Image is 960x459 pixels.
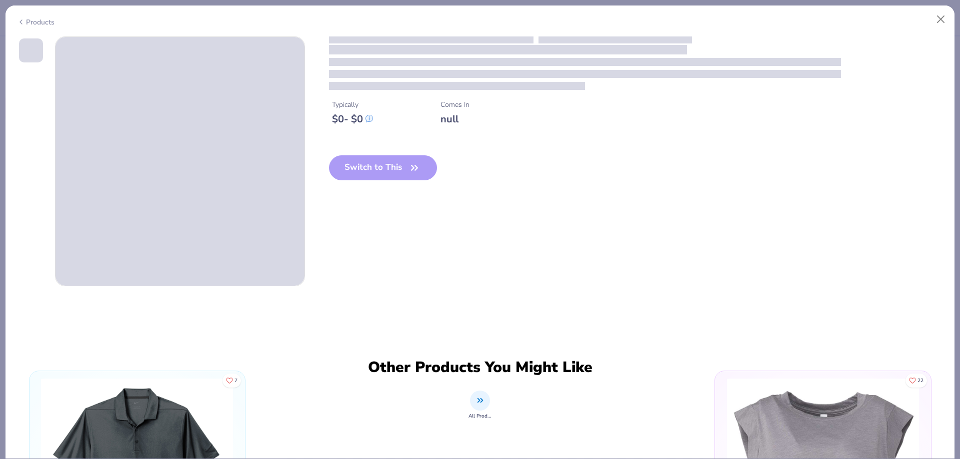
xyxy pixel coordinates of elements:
[468,391,491,420] button: filter button
[234,378,237,383] span: 7
[468,391,491,420] div: filter for All Products
[905,374,927,388] button: Like
[222,374,241,388] button: Like
[332,113,373,125] div: $ 0 - $ 0
[917,378,923,383] span: 22
[931,10,950,29] button: Close
[440,99,469,110] div: Comes In
[17,17,54,27] div: Products
[361,359,598,377] div: Other Products You Might Like
[468,413,491,420] span: All Products
[440,113,469,125] div: null
[332,99,373,110] div: Typically
[474,395,486,406] img: All Products Image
